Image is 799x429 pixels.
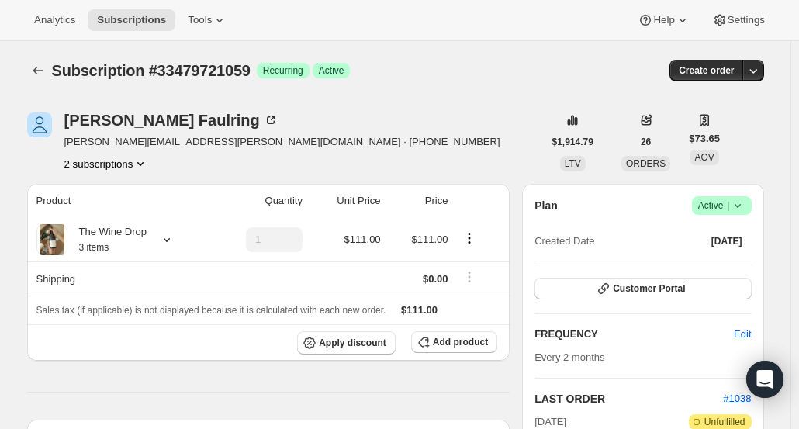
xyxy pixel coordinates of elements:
[423,273,448,285] span: $0.00
[613,282,685,295] span: Customer Portal
[734,327,751,342] span: Edit
[64,134,500,150] span: [PERSON_NAME][EMAIL_ADDRESS][PERSON_NAME][DOMAIN_NAME] · [PHONE_NUMBER]
[88,9,175,31] button: Subscriptions
[534,198,558,213] h2: Plan
[27,60,49,81] button: Subscriptions
[79,242,109,253] small: 3 items
[534,351,604,363] span: Every 2 months
[36,305,386,316] span: Sales tax (if applicable) is not displayed because it is calculated with each new order.
[702,230,752,252] button: [DATE]
[534,278,751,299] button: Customer Portal
[25,9,85,31] button: Analytics
[552,136,593,148] span: $1,914.79
[319,337,386,349] span: Apply discount
[97,14,166,26] span: Subscriptions
[433,336,488,348] span: Add product
[457,230,482,247] button: Product actions
[703,9,774,31] button: Settings
[694,152,714,163] span: AOV
[628,9,699,31] button: Help
[344,234,381,245] span: $111.00
[188,14,212,26] span: Tools
[67,224,147,255] div: The Wine Drop
[534,327,734,342] h2: FREQUENCY
[689,131,720,147] span: $73.65
[565,158,581,169] span: LTV
[534,234,594,249] span: Created Date
[52,62,251,79] span: Subscription #33479721059
[711,235,742,247] span: [DATE]
[210,184,307,218] th: Quantity
[457,268,482,285] button: Shipping actions
[27,112,52,137] span: Dominic Faulring
[723,391,751,407] button: #1038
[725,322,760,347] button: Edit
[679,64,734,77] span: Create order
[653,14,674,26] span: Help
[631,131,660,153] button: 26
[319,64,344,77] span: Active
[543,131,603,153] button: $1,914.79
[64,156,149,171] button: Product actions
[263,64,303,77] span: Recurring
[27,261,210,296] th: Shipping
[307,184,386,218] th: Unit Price
[401,304,438,316] span: $111.00
[698,198,745,213] span: Active
[34,14,75,26] span: Analytics
[723,393,751,404] a: #1038
[727,199,729,212] span: |
[297,331,396,355] button: Apply discount
[704,416,745,428] span: Unfulfilled
[411,331,497,353] button: Add product
[534,391,723,407] h2: LAST ORDER
[27,184,210,218] th: Product
[728,14,765,26] span: Settings
[178,9,237,31] button: Tools
[641,136,651,148] span: 26
[626,158,666,169] span: ORDERS
[64,112,278,128] div: [PERSON_NAME] Faulring
[669,60,743,81] button: Create order
[386,184,453,218] th: Price
[411,234,448,245] span: $111.00
[746,361,783,398] div: Open Intercom Messenger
